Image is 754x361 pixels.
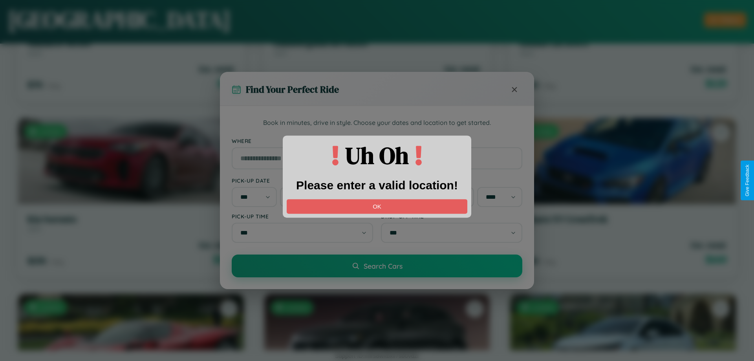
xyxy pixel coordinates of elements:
span: Search Cars [364,262,403,270]
label: Drop-off Date [381,177,522,184]
p: Book in minutes, drive in style. Choose your dates and location to get started. [232,118,522,128]
label: Pick-up Time [232,213,373,220]
label: Where [232,137,522,144]
label: Pick-up Date [232,177,373,184]
label: Drop-off Time [381,213,522,220]
h3: Find Your Perfect Ride [246,83,339,96]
